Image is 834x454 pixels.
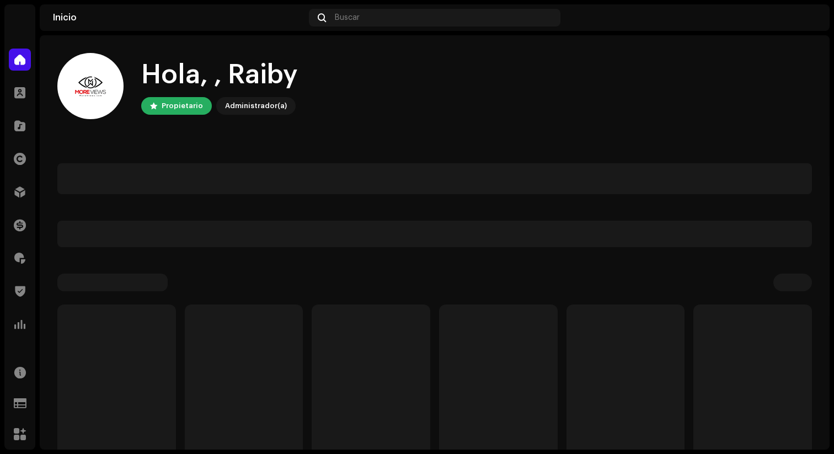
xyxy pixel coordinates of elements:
[57,53,124,119] img: c50c6205-3ca2-4a42-8b1e-ec5f4b513db8
[799,9,816,26] img: c50c6205-3ca2-4a42-8b1e-ec5f4b513db8
[335,13,360,22] span: Buscar
[162,99,203,113] div: Propietario
[225,99,287,113] div: Administrador(a)
[53,13,304,22] div: Inicio
[141,57,298,93] div: Hola, , Raiby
